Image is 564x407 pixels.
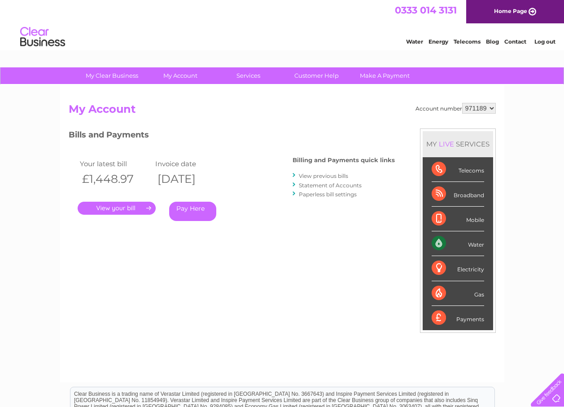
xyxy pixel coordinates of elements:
div: Electricity [432,256,484,281]
a: Contact [504,38,526,45]
td: Your latest bill [78,158,153,170]
a: Make A Payment [348,67,422,84]
h2: My Account [69,103,496,120]
div: Telecoms [432,157,484,182]
a: Services [211,67,285,84]
a: . [78,202,156,215]
a: Pay Here [169,202,216,221]
a: Telecoms [454,38,481,45]
div: Water [432,231,484,256]
td: Invoice date [153,158,229,170]
div: Gas [432,281,484,306]
a: Blog [486,38,499,45]
th: [DATE] [153,170,229,188]
div: Payments [432,306,484,330]
a: View previous bills [299,173,348,179]
a: 0333 014 3131 [395,4,457,16]
a: My Account [143,67,217,84]
th: £1,448.97 [78,170,153,188]
h4: Billing and Payments quick links [293,157,395,164]
a: My Clear Business [75,67,149,84]
h3: Bills and Payments [69,128,395,144]
a: Water [406,38,423,45]
div: Account number [415,103,496,114]
div: MY SERVICES [423,131,493,157]
div: LIVE [437,140,456,148]
a: Energy [428,38,448,45]
a: Statement of Accounts [299,182,362,189]
a: Paperless bill settings [299,191,357,198]
div: Broadband [432,182,484,207]
a: Log out [534,38,555,45]
a: Customer Help [280,67,354,84]
div: Clear Business is a trading name of Verastar Limited (registered in [GEOGRAPHIC_DATA] No. 3667643... [70,5,494,44]
div: Mobile [432,207,484,231]
img: logo.png [20,23,66,51]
